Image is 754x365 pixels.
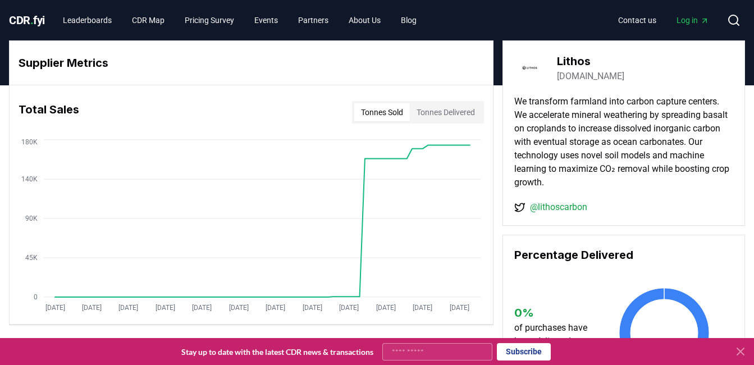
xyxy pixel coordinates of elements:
tspan: [DATE] [45,304,65,312]
tspan: [DATE] [303,304,322,312]
tspan: [DATE] [339,304,359,312]
h3: Lithos [557,53,624,70]
tspan: 90K [25,215,38,222]
tspan: [DATE] [118,304,138,312]
button: Tonnes Sold [354,103,410,121]
a: About Us [340,10,390,30]
h3: 0 % [514,304,597,321]
a: Pricing Survey [176,10,243,30]
span: CDR fyi [9,13,45,27]
a: @lithoscarbon [530,200,587,214]
nav: Main [609,10,718,30]
p: of purchases have been delivered [514,321,597,348]
h3: Percentage Delivered [514,247,733,263]
tspan: [DATE] [266,304,285,312]
img: Lithos-logo [514,52,546,84]
a: CDR Map [123,10,173,30]
a: Contact us [609,10,665,30]
tspan: 140K [21,175,38,183]
a: Partners [289,10,337,30]
tspan: 0 [34,293,38,301]
tspan: [DATE] [376,304,396,312]
span: . [30,13,34,27]
span: Log in [677,15,709,26]
tspan: [DATE] [156,304,175,312]
a: Events [245,10,287,30]
a: [DOMAIN_NAME] [557,70,624,83]
h3: Supplier Metrics [19,54,484,71]
tspan: [DATE] [229,304,249,312]
p: We transform farmland into carbon capture centers. We accelerate mineral weathering by spreading ... [514,95,733,189]
button: Tonnes Delivered [410,103,482,121]
nav: Main [54,10,426,30]
a: Leaderboards [54,10,121,30]
tspan: [DATE] [450,304,469,312]
h3: Total Sales [19,101,79,124]
a: Log in [668,10,718,30]
tspan: [DATE] [192,304,212,312]
tspan: 180K [21,138,38,146]
tspan: [DATE] [413,304,432,312]
a: Blog [392,10,426,30]
a: CDR.fyi [9,12,45,28]
tspan: 45K [25,254,38,262]
tspan: [DATE] [82,304,102,312]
